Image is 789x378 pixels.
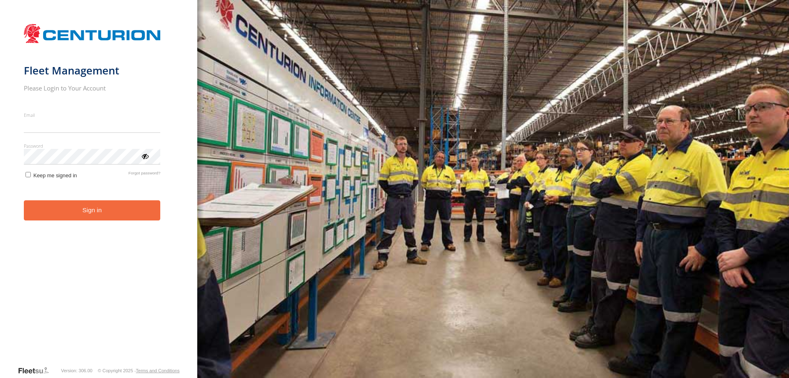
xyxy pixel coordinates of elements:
a: Forgot password? [129,171,161,179]
h1: Fleet Management [24,64,161,77]
a: Visit our Website [18,366,55,375]
form: main [24,20,174,366]
a: Terms and Conditions [136,368,180,373]
label: Email [24,112,161,118]
img: Centurion Transport [24,23,161,44]
label: Password [24,143,161,149]
div: Version: 306.00 [61,368,92,373]
h2: Please Login to Your Account [24,84,161,92]
div: © Copyright 2025 - [98,368,180,373]
button: Sign in [24,200,161,220]
input: Keep me signed in [25,172,31,177]
div: ViewPassword [141,152,149,160]
span: Keep me signed in [33,172,77,179]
